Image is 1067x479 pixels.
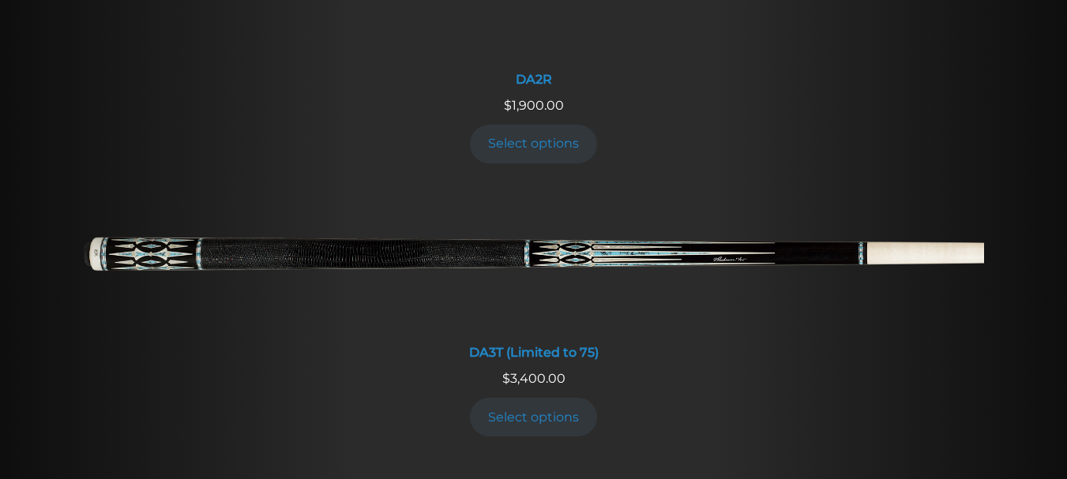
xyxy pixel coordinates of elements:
[84,72,984,87] div: DA2R
[84,185,984,369] a: DA3T (Limited to 75) DA3T (Limited to 75)
[470,125,598,163] a: Add to cart: “DA2R”
[84,185,984,335] img: DA3T (Limited to 75)
[504,98,564,113] span: 1,900.00
[502,371,565,386] span: 3,400.00
[84,345,984,360] div: DA3T (Limited to 75)
[470,398,598,436] a: Add to cart: “DA3T (Limited to 75)”
[504,98,512,113] span: $
[502,371,510,386] span: $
